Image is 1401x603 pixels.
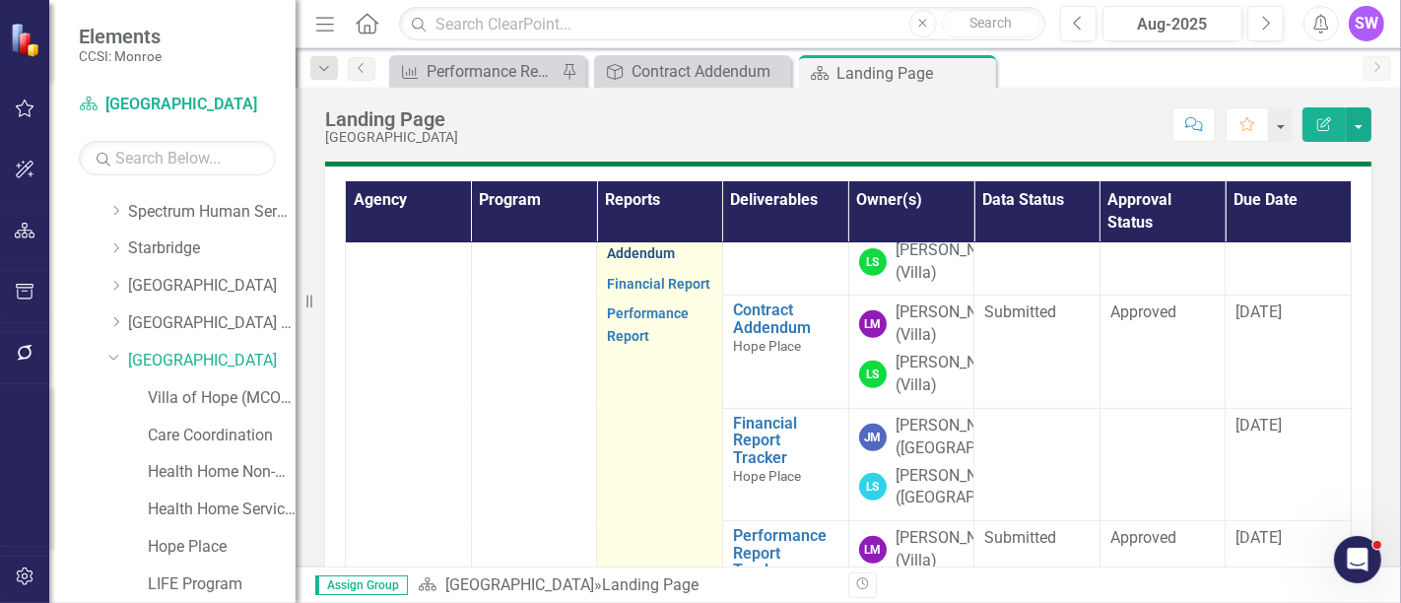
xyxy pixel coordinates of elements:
input: Search Below... [79,141,276,175]
td: Double-Click to Edit [1100,296,1226,408]
div: » [418,574,834,597]
td: Double-Click to Edit Right Click for Context Menu [722,296,848,408]
a: [GEOGRAPHIC_DATA] (RRH) [128,312,296,335]
a: Health Home Service Dollars [148,499,296,521]
div: LM [859,310,887,338]
td: Double-Click to Edit [974,408,1101,520]
a: Starbridge [128,237,296,260]
a: Villa of Hope (MCOMH Internal) [148,387,296,410]
a: Hope Place [148,536,296,559]
div: LM [859,536,887,564]
button: SW [1349,6,1384,41]
a: Care Coordination [148,425,296,447]
span: Elements [79,25,162,48]
span: [DATE] [1235,528,1282,547]
div: [PERSON_NAME] (Villa) [897,527,1015,572]
div: Contract Addendum [632,59,786,84]
td: Double-Click to Edit [848,408,974,520]
a: Health Home Non-Medicaid Care Management [148,461,296,484]
td: Double-Click to Edit [1226,408,1352,520]
a: Financial Report [607,276,710,292]
a: LIFE Program [148,573,296,596]
span: Search [969,15,1012,31]
a: Performance Report [394,59,557,84]
span: Submitted [984,528,1056,547]
img: ClearPoint Strategy [10,22,44,56]
div: [PERSON_NAME] (Villa) [897,239,1015,285]
div: [PERSON_NAME] (Villa) [897,352,1015,397]
div: Aug-2025 [1109,13,1235,36]
span: Hope Place [733,468,801,484]
span: [DATE] [1235,302,1282,321]
a: Contract Addendum [733,301,838,336]
div: LS [859,473,887,501]
div: LS [859,248,887,276]
span: Approved [1110,528,1176,547]
span: Approved [1110,302,1176,321]
div: [PERSON_NAME] ([GEOGRAPHIC_DATA]) [897,415,1056,460]
td: Double-Click to Edit [974,296,1101,408]
td: Double-Click to Edit Right Click for Context Menu [722,408,848,520]
span: [DATE] [1235,416,1282,435]
button: Aug-2025 [1102,6,1242,41]
a: Financial Report Tracker [733,415,838,467]
a: Performance Report [607,305,689,344]
div: [PERSON_NAME] ([GEOGRAPHIC_DATA]) [897,465,1056,510]
div: [GEOGRAPHIC_DATA] [325,130,458,145]
a: [GEOGRAPHIC_DATA] [79,94,276,116]
td: Double-Click to Edit [1100,408,1226,520]
div: [PERSON_NAME] (Villa) [897,301,1015,347]
td: Double-Click to Edit [848,296,974,408]
a: Contract Addendum [599,59,786,84]
div: Landing Page [836,61,991,86]
div: LS [859,361,887,388]
a: Performance Report Tracker [733,527,838,579]
a: [GEOGRAPHIC_DATA] [128,350,296,372]
div: Landing Page [602,575,699,594]
button: Search [942,10,1040,37]
a: Spectrum Human Services, Inc. [128,201,296,224]
div: JM [859,424,887,451]
span: Assign Group [315,575,408,595]
td: Double-Click to Edit [1226,296,1352,408]
iframe: Intercom live chat [1334,536,1381,583]
input: Search ClearPoint... [399,7,1045,41]
div: Performance Report [427,59,557,84]
small: CCSI: Monroe [79,48,162,64]
span: Submitted [984,302,1056,321]
a: [GEOGRAPHIC_DATA] [445,575,594,594]
div: Landing Page [325,108,458,130]
a: Contract Addendum [607,223,675,261]
span: Hope Place [733,338,801,354]
a: [GEOGRAPHIC_DATA] [128,275,296,298]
